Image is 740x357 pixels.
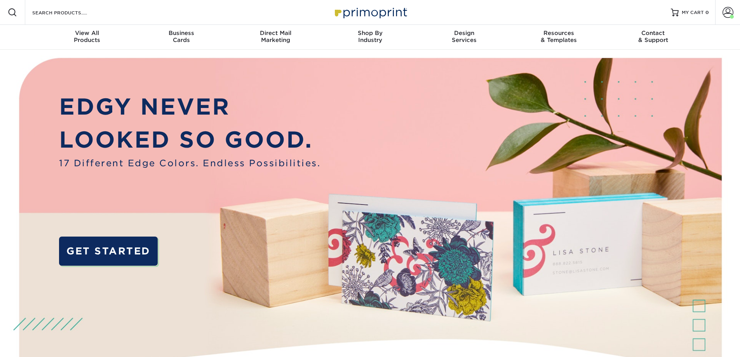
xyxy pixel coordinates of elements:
[59,90,320,124] p: EDGY NEVER
[134,30,228,44] div: Cards
[228,25,323,50] a: Direct MailMarketing
[606,25,700,50] a: Contact& Support
[40,30,134,44] div: Products
[512,25,606,50] a: Resources& Templates
[228,30,323,37] span: Direct Mail
[682,9,704,16] span: MY CART
[40,25,134,50] a: View AllProducts
[134,30,228,37] span: Business
[40,30,134,37] span: View All
[417,30,512,44] div: Services
[323,25,417,50] a: Shop ByIndustry
[31,8,107,17] input: SEARCH PRODUCTS.....
[417,30,512,37] span: Design
[705,10,709,15] span: 0
[512,30,606,44] div: & Templates
[59,123,320,157] p: LOOKED SO GOOD.
[59,237,157,266] a: GET STARTED
[606,30,700,44] div: & Support
[323,30,417,37] span: Shop By
[323,30,417,44] div: Industry
[134,25,228,50] a: BusinessCards
[417,25,512,50] a: DesignServices
[606,30,700,37] span: Contact
[512,30,606,37] span: Resources
[228,30,323,44] div: Marketing
[59,157,320,170] span: 17 Different Edge Colors. Endless Possibilities.
[331,4,409,21] img: Primoprint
